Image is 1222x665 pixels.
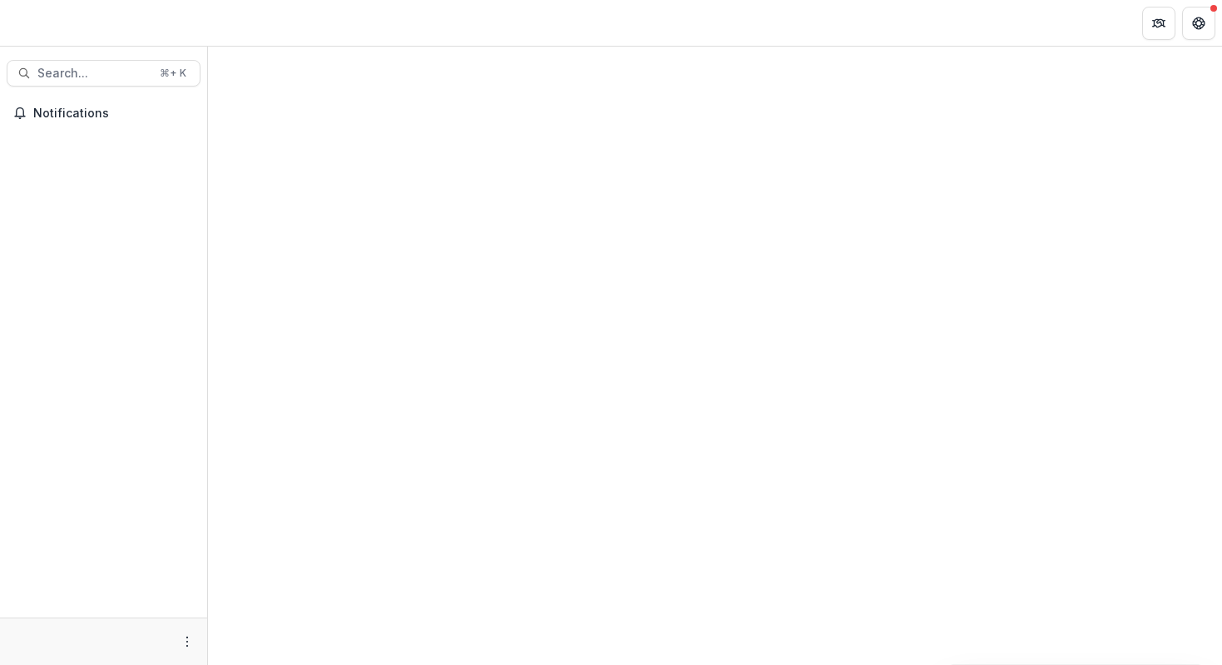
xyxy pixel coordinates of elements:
button: Notifications [7,100,200,127]
nav: breadcrumb [215,11,285,35]
span: Notifications [33,107,194,121]
button: Search... [7,60,200,87]
span: Search... [37,67,150,81]
div: ⌘ + K [156,64,190,82]
button: Get Help [1182,7,1215,40]
button: Partners [1142,7,1175,40]
button: More [177,632,197,652]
